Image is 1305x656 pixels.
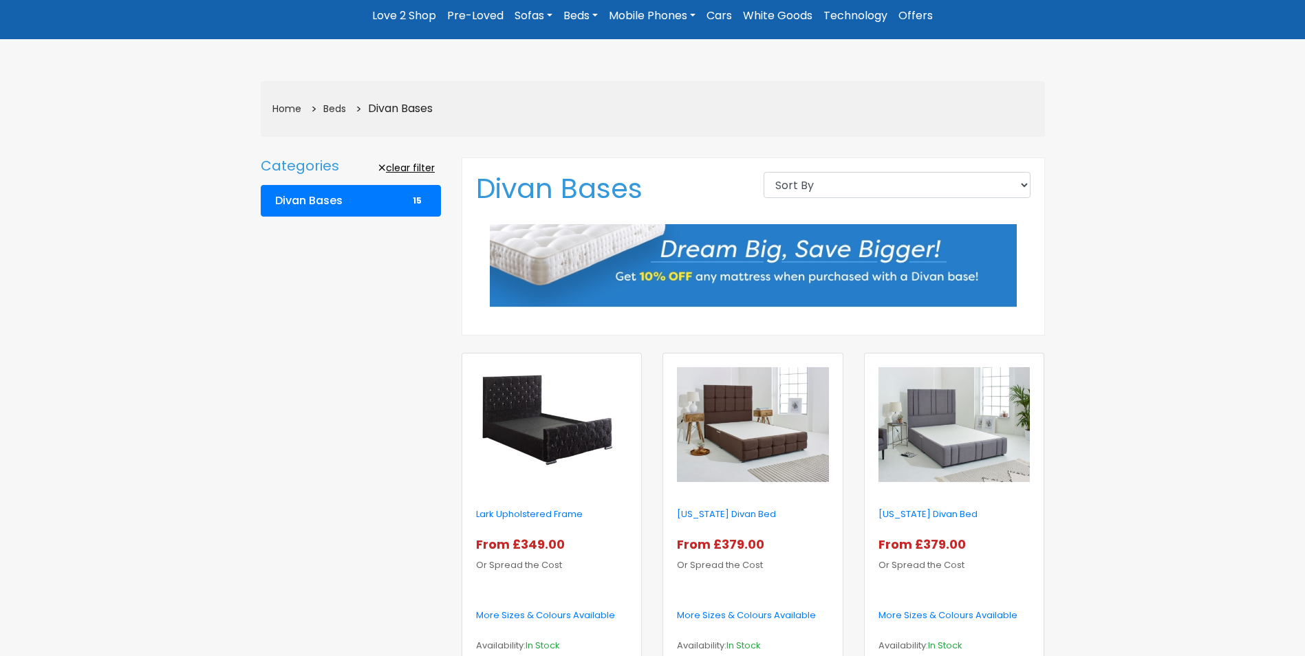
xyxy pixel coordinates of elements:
p: Availability: [878,636,1030,655]
span: In Stock [526,639,560,652]
span: In Stock [726,639,761,652]
a: Offers [893,3,938,28]
h1: Divan Bases [476,172,743,205]
p: Availability: [677,636,828,655]
a: White Goods [737,3,818,28]
a: Mobile Phones [603,3,701,28]
a: From £349.00 [476,539,570,552]
a: From £379.00 [677,539,770,552]
p: Or Spread the Cost [878,535,1030,575]
span: From £349.00 [476,536,570,553]
p: More Sizes & Colours Available [878,606,1030,625]
p: More Sizes & Colours Available [677,606,828,625]
span: 15 [408,195,427,207]
a: Sofas [509,3,558,28]
span: From £379.00 [878,536,971,553]
a: clear filter [372,157,441,179]
span: In Stock [928,639,962,652]
p: Or Spread the Cost [476,535,627,575]
a: Lark Upholstered Frame [476,507,583,521]
a: Technology [818,3,893,28]
img: colorado-divan-bed [677,367,828,483]
a: Beds [323,102,346,116]
a: Divan Bases 15 [261,185,442,217]
a: Pre-Loved [442,3,509,28]
b: Divan Bases [275,194,343,208]
a: Beds [558,3,603,28]
p: More Sizes & Colours Available [476,606,627,625]
a: [US_STATE] Divan Bed [677,507,776,521]
a: Cars [701,3,737,28]
a: [US_STATE] Divan Bed [878,507,978,521]
a: From £379.00 [878,539,971,552]
img: lark-upholstered-frame [476,367,627,484]
img: alaska-divan-bed [878,367,1030,483]
li: Divan Bases [351,98,434,120]
p: Categories [261,157,339,174]
p: Or Spread the Cost [677,535,828,575]
p: Availability: [476,636,627,655]
a: Love 2 Shop [367,3,442,28]
span: From £379.00 [677,536,770,553]
a: Home [272,102,301,116]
